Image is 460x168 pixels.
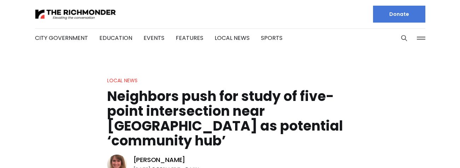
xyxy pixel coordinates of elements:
[99,34,132,42] a: Education
[35,34,88,42] a: City Government
[133,156,186,164] a: [PERSON_NAME]
[107,89,353,148] h1: Neighbors push for study of five-point intersection near [GEOGRAPHIC_DATA] as potential ‘communit...
[400,133,460,168] iframe: portal-trigger
[144,34,164,42] a: Events
[261,34,283,42] a: Sports
[176,34,203,42] a: Features
[107,77,138,84] a: Local News
[35,8,116,20] img: The Richmonder
[373,6,425,23] a: Donate
[399,33,409,43] button: Search this site
[215,34,250,42] a: Local News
